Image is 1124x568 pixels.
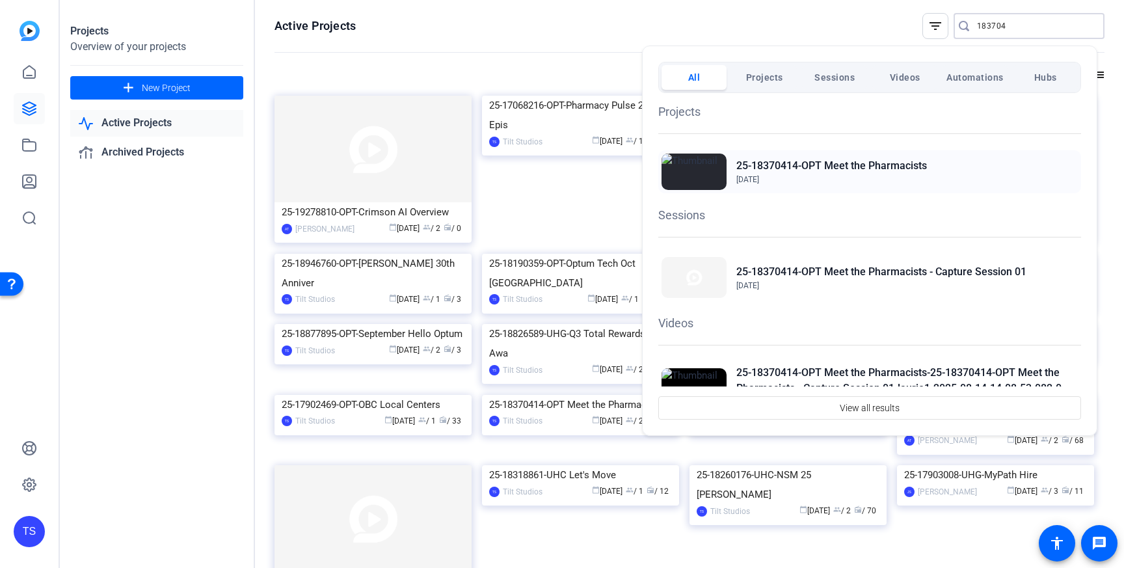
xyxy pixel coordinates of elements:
[746,66,783,89] span: Projects
[814,66,855,89] span: Sessions
[658,396,1081,420] button: View all results
[736,365,1078,396] h2: 25-18370414-OPT Meet the Pharmacists-25-18370414-OPT Meet the Pharmacists - Capture Session 01-la...
[1034,66,1057,89] span: Hubs
[890,66,920,89] span: Videos
[658,206,1081,224] h1: Sessions
[662,368,727,405] img: Thumbnail
[662,257,727,298] img: Thumbnail
[736,175,759,184] span: [DATE]
[658,314,1081,332] h1: Videos
[736,281,759,290] span: [DATE]
[840,396,900,420] span: View all results
[736,158,927,174] h2: 25-18370414-OPT Meet the Pharmacists
[662,154,727,190] img: Thumbnail
[658,103,1081,120] h1: Projects
[688,66,701,89] span: All
[946,66,1004,89] span: Automations
[736,264,1026,280] h2: 25-18370414-OPT Meet the Pharmacists - Capture Session 01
